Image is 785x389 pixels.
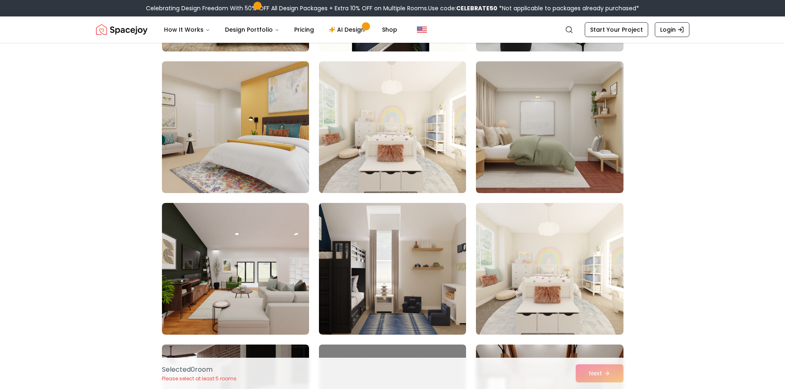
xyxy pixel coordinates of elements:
a: Spacejoy [96,21,148,38]
img: United States [417,25,427,35]
a: AI Design [322,21,374,38]
a: Login [655,22,689,37]
nav: Main [157,21,404,38]
img: Spacejoy Logo [96,21,148,38]
span: *Not applicable to packages already purchased* [497,4,639,12]
button: How It Works [157,21,217,38]
p: Please select at least 5 rooms [162,375,237,382]
a: Shop [375,21,404,38]
a: Pricing [288,21,321,38]
img: Room room-7 [162,203,309,335]
nav: Global [96,16,689,43]
div: Celebrating Design Freedom With 50% OFF All Design Packages + Extra 10% OFF on Multiple Rooms. [146,4,639,12]
img: Room room-9 [476,203,623,335]
b: CELEBRATE50 [456,4,497,12]
a: Start Your Project [585,22,648,37]
img: Room room-8 [319,203,466,335]
img: Room room-5 [319,61,466,193]
p: Selected 0 room [162,365,237,375]
button: Design Portfolio [218,21,286,38]
img: Room room-4 [162,61,309,193]
span: Use code: [428,4,497,12]
img: Room room-6 [476,61,623,193]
